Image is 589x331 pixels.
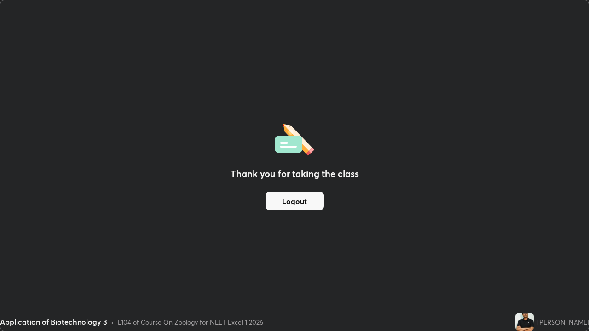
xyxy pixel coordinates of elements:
[111,317,114,327] div: •
[266,192,324,210] button: Logout
[118,317,263,327] div: L104 of Course On Zoology for NEET Excel 1 2026
[515,313,534,331] img: 949fdf8e776c44239d50da6cd554c825.jpg
[275,121,314,156] img: offlineFeedback.1438e8b3.svg
[231,167,359,181] h2: Thank you for taking the class
[537,317,589,327] div: [PERSON_NAME]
